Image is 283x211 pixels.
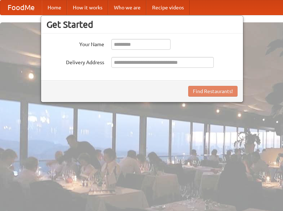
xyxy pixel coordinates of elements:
[47,19,238,30] h3: Get Started
[188,86,238,97] button: Find Restaurants!
[67,0,108,15] a: How it works
[42,0,67,15] a: Home
[146,0,190,15] a: Recipe videos
[0,0,42,15] a: FoodMe
[47,57,104,66] label: Delivery Address
[47,39,104,48] label: Your Name
[108,0,146,15] a: Who we are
